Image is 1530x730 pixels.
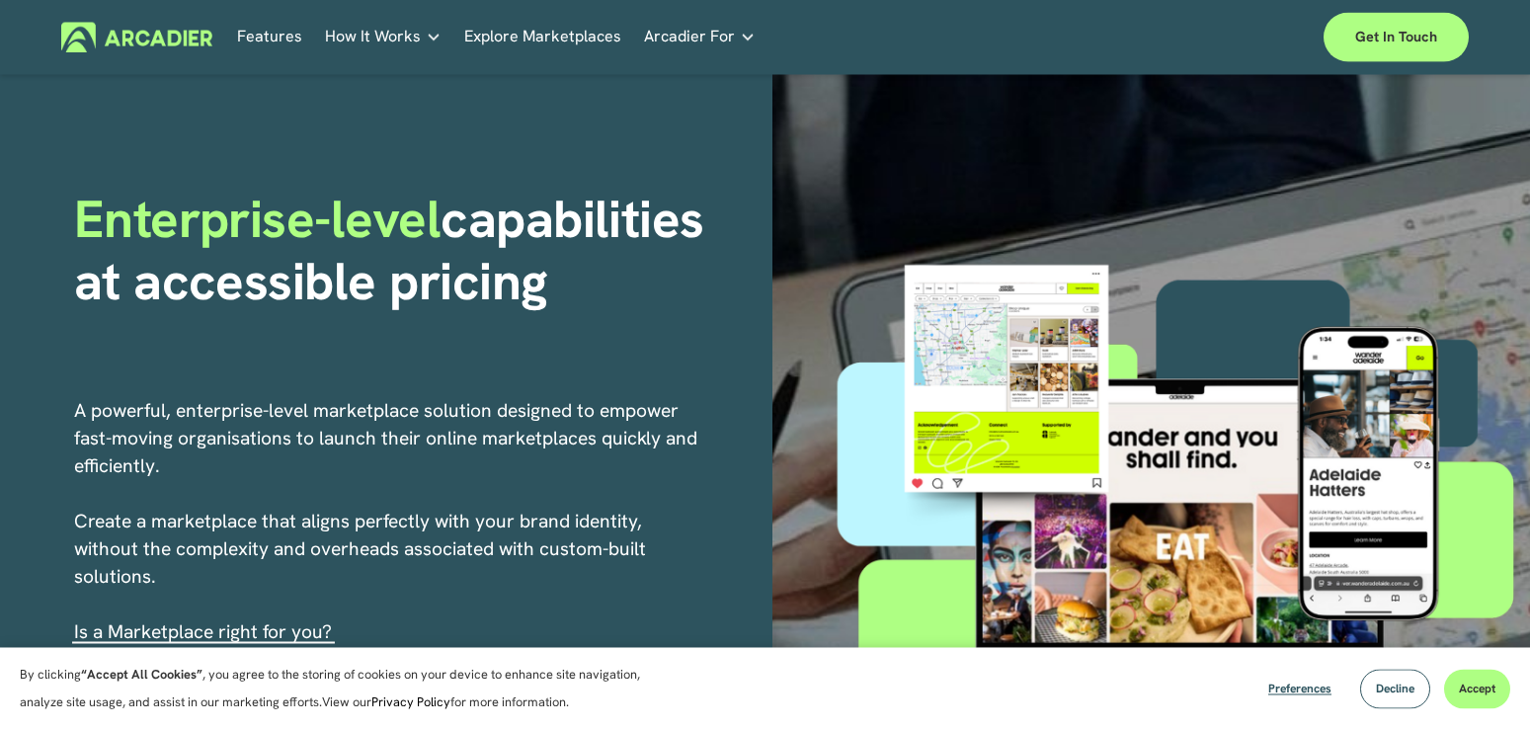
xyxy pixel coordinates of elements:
strong: “Accept All Cookies” [81,666,202,683]
button: Preferences [1253,669,1346,708]
a: folder dropdown [325,22,442,52]
p: A powerful, enterprise-level marketplace solution designed to empower fast-moving organisations t... [74,397,700,646]
a: Explore Marketplaces [464,22,621,52]
span: How It Works [325,23,421,50]
a: folder dropdown [644,22,756,52]
button: Decline [1360,669,1430,708]
a: Privacy Policy [371,693,450,710]
a: Get in touch [1324,12,1469,61]
span: Enterprise-level [74,185,442,253]
div: Widget de chat [1431,635,1530,730]
a: Features [237,22,302,52]
a: s a Marketplace right for you? [79,619,332,644]
p: By clicking , you agree to the storing of cookies on your device to enhance site navigation, anal... [20,661,662,716]
span: Decline [1376,681,1414,696]
span: Preferences [1268,681,1331,696]
iframe: Chat Widget [1431,635,1530,730]
span: Arcadier For [644,23,735,50]
img: Arcadier [61,22,212,52]
span: I [74,619,332,644]
strong: capabilities at accessible pricing [74,185,718,314]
